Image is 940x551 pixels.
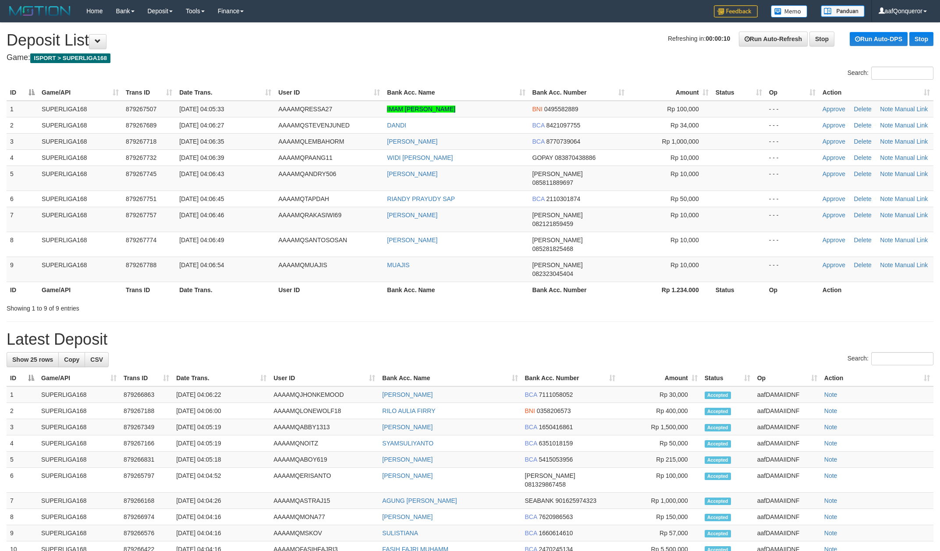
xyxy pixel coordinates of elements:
[824,440,837,447] a: Note
[179,212,224,219] span: [DATE] 04:06:46
[766,117,819,133] td: - - -
[895,237,928,244] a: Manual Link
[854,195,871,202] a: Delete
[809,32,834,46] a: Stop
[850,32,908,46] a: Run Auto-DPS
[670,154,699,161] span: Rp 10,000
[824,513,837,520] a: Note
[7,452,38,468] td: 5
[173,452,270,468] td: [DATE] 04:05:18
[823,170,845,177] a: Approve
[821,370,933,386] th: Action: activate to sort column ascending
[120,493,173,509] td: 879266168
[7,403,38,419] td: 2
[525,424,537,431] span: BCA
[179,195,224,202] span: [DATE] 04:06:45
[754,452,821,468] td: aafDAMAIIDNF
[120,468,173,493] td: 879265797
[739,32,808,46] a: Run Auto-Refresh
[895,195,928,202] a: Manual Link
[120,386,173,403] td: 879266863
[278,261,327,268] span: AAAAMQMUAJIS
[382,513,433,520] a: [PERSON_NAME]
[7,419,38,435] td: 3
[7,493,38,509] td: 7
[126,138,156,145] span: 879267718
[38,403,120,419] td: SUPERLIGA168
[38,493,120,509] td: SUPERLIGA168
[525,391,537,398] span: BCA
[705,456,731,464] span: Accepted
[38,419,120,435] td: SUPERLIGA168
[270,419,379,435] td: AAAAMQABBY1313
[38,117,122,133] td: SUPERLIGA168
[771,5,808,18] img: Button%20Memo.svg
[173,509,270,525] td: [DATE] 04:04:16
[525,481,566,488] span: Copy 081329867458 to clipboard
[120,525,173,541] td: 879266576
[382,472,433,479] a: [PERSON_NAME]
[7,509,38,525] td: 8
[668,35,730,42] span: Refreshing in:
[38,435,120,452] td: SUPERLIGA168
[7,133,38,149] td: 3
[525,472,575,479] span: [PERSON_NAME]
[539,456,573,463] span: Copy 5415053956 to clipboard
[824,391,837,398] a: Note
[7,352,59,367] a: Show 25 rows
[619,468,701,493] td: Rp 100,000
[38,85,122,101] th: Game/API: activate to sort column ascending
[532,138,545,145] span: BCA
[7,282,38,298] th: ID
[270,403,379,419] td: AAAAMQLONEWOLF18
[754,403,821,419] td: aafDAMAIIDNF
[766,232,819,257] td: - - -
[823,138,845,145] a: Approve
[848,352,933,365] label: Search:
[754,525,821,541] td: aafDAMAIIDNF
[754,468,821,493] td: aafDAMAIIDNF
[7,435,38,452] td: 4
[670,195,699,202] span: Rp 50,000
[546,138,580,145] span: Copy 8770739064 to clipboard
[278,138,344,145] span: AAAAMQLEMBAHORM
[532,170,583,177] span: [PERSON_NAME]
[544,106,578,113] span: Copy 0495582889 to clipboard
[278,170,336,177] span: AAAAMQANDRY506
[880,170,893,177] a: Note
[126,195,156,202] span: 879267751
[539,530,573,537] span: Copy 1660614610 to clipboard
[7,232,38,257] td: 8
[895,212,928,219] a: Manual Link
[539,391,573,398] span: Copy 7111058052 to clipboard
[532,154,553,161] span: GOPAY
[529,282,628,298] th: Bank Acc. Number
[532,106,543,113] span: BNI
[854,106,871,113] a: Delete
[823,195,845,202] a: Approve
[120,370,173,386] th: Trans ID: activate to sort column ascending
[712,85,766,101] th: Status: activate to sort column ascending
[766,149,819,166] td: - - -
[819,282,933,298] th: Action
[670,122,699,129] span: Rp 34,000
[555,154,596,161] span: Copy 083870438886 to clipboard
[854,122,871,129] a: Delete
[173,525,270,541] td: [DATE] 04:04:16
[895,138,928,145] a: Manual Link
[120,435,173,452] td: 879267166
[64,356,79,363] span: Copy
[38,232,122,257] td: SUPERLIGA168
[382,424,433,431] a: [PERSON_NAME]
[270,452,379,468] td: AAAAMQABOY619
[7,53,933,62] h4: Game:
[880,106,893,113] a: Note
[90,356,103,363] span: CSV
[387,212,437,219] a: [PERSON_NAME]
[670,237,699,244] span: Rp 10,000
[823,106,845,113] a: Approve
[173,386,270,403] td: [DATE] 04:06:22
[824,424,837,431] a: Note
[819,85,933,101] th: Action: activate to sort column ascending
[525,513,537,520] span: BCA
